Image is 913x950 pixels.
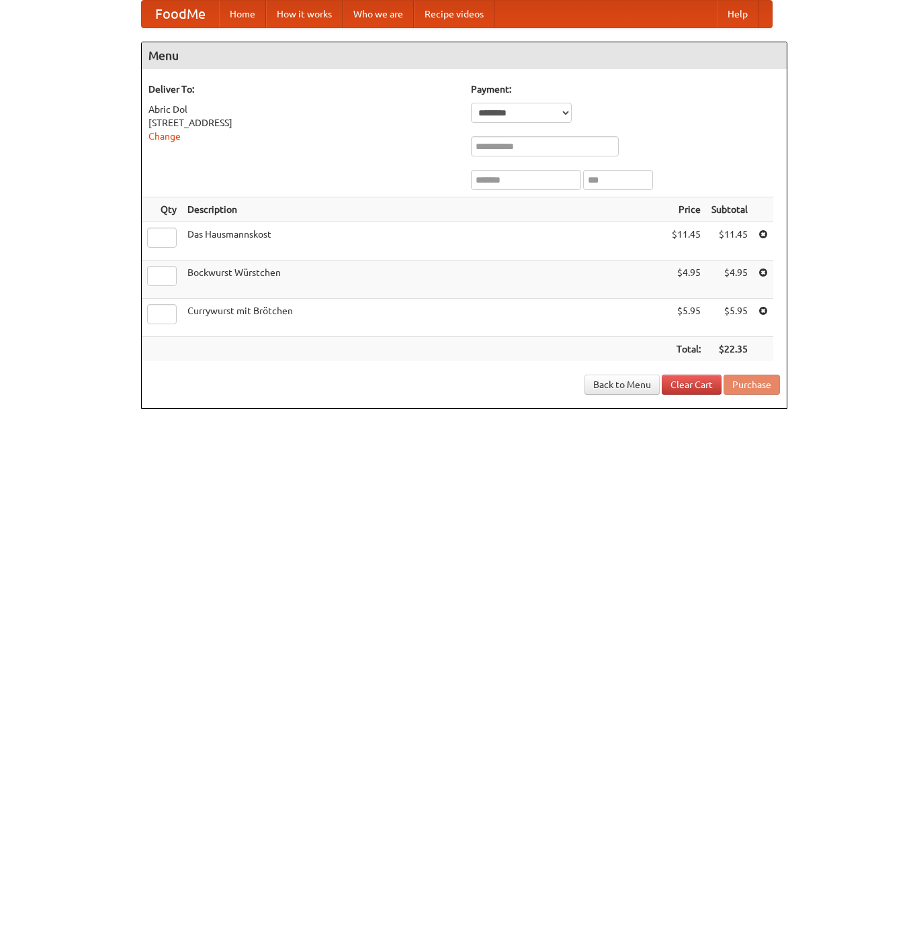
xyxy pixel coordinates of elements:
[717,1,758,28] a: Help
[471,83,780,96] h5: Payment:
[142,42,787,69] h4: Menu
[724,375,780,395] button: Purchase
[182,260,666,299] td: Bockwurst Würstchen
[706,299,753,337] td: $5.95
[662,375,722,395] a: Clear Cart
[343,1,414,28] a: Who we are
[666,299,706,337] td: $5.95
[666,260,706,299] td: $4.95
[182,222,666,260] td: Das Hausmannskost
[706,337,753,362] th: $22.35
[148,116,458,130] div: [STREET_ADDRESS]
[666,222,706,260] td: $11.45
[666,197,706,222] th: Price
[219,1,266,28] a: Home
[148,83,458,96] h5: Deliver To:
[182,299,666,337] td: Currywurst mit Brötchen
[182,197,666,222] th: Description
[706,260,753,299] td: $4.95
[148,131,181,142] a: Change
[148,103,458,116] div: Abric Dol
[142,197,182,222] th: Qty
[584,375,660,395] a: Back to Menu
[266,1,343,28] a: How it works
[414,1,494,28] a: Recipe videos
[666,337,706,362] th: Total:
[706,222,753,260] td: $11.45
[142,1,219,28] a: FoodMe
[706,197,753,222] th: Subtotal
